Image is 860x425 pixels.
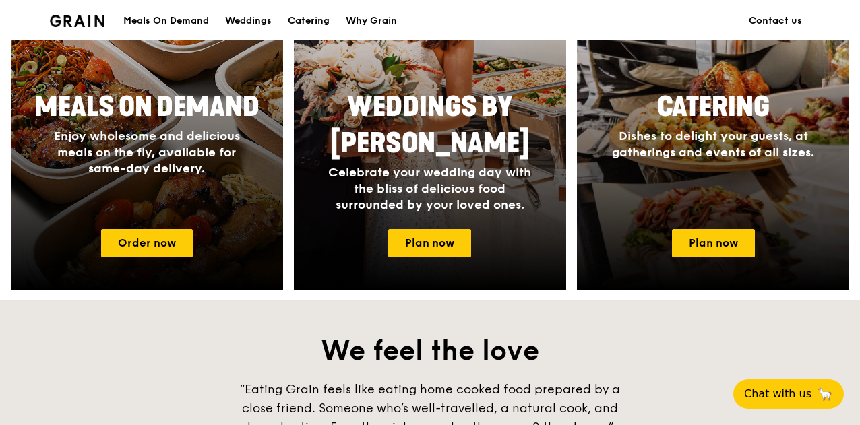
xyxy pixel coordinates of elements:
a: Plan now [388,229,471,257]
a: Contact us [741,1,810,41]
div: Meals On Demand [123,1,209,41]
button: Chat with us🦙 [733,379,844,409]
a: Weddings [217,1,280,41]
a: Order now [101,229,193,257]
div: Catering [288,1,330,41]
a: Catering [280,1,338,41]
span: 🦙 [817,386,833,402]
img: Grain [50,15,104,27]
span: Chat with us [744,386,811,402]
a: Why Grain [338,1,405,41]
span: Weddings by [PERSON_NAME] [330,91,530,160]
span: Catering [657,91,770,123]
div: Weddings [225,1,272,41]
div: Why Grain [346,1,397,41]
span: Meals On Demand [34,91,259,123]
a: Plan now [672,229,755,257]
span: Enjoy wholesome and delicious meals on the fly, available for same-day delivery. [54,129,240,176]
span: Celebrate your wedding day with the bliss of delicious food surrounded by your loved ones. [328,165,531,212]
span: Dishes to delight your guests, at gatherings and events of all sizes. [612,129,814,160]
